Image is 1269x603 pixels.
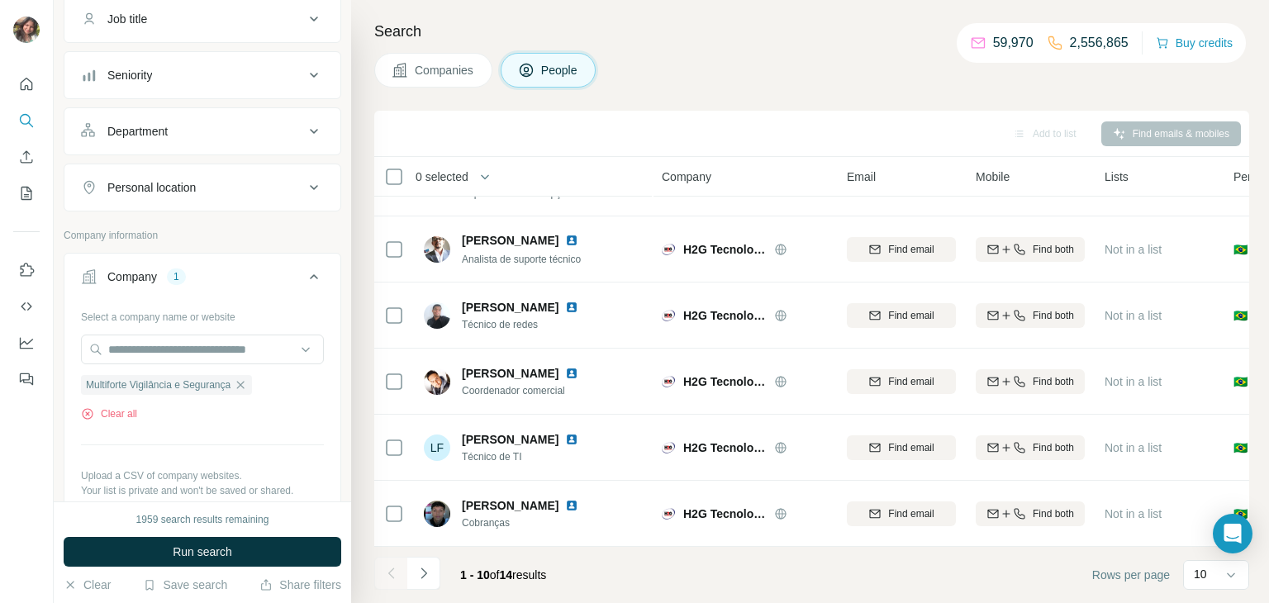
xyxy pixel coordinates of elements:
[107,123,168,140] div: Department
[888,506,934,521] span: Find email
[462,449,598,464] span: Técnico de TI
[847,369,956,394] button: Find email
[13,364,40,394] button: Feedback
[1233,241,1248,258] span: 🇧🇷
[1092,567,1170,583] span: Rows per page
[976,501,1085,526] button: Find both
[107,67,152,83] div: Seniority
[1233,373,1248,390] span: 🇧🇷
[460,568,490,582] span: 1 - 10
[81,303,324,325] div: Select a company name or website
[424,434,450,461] div: LF
[662,309,675,322] img: Logo of H2G Tecnologia
[374,20,1249,43] h4: Search
[64,112,340,151] button: Department
[1233,307,1248,324] span: 🇧🇷
[565,433,578,446] img: LinkedIn logo
[1033,440,1074,455] span: Find both
[541,62,579,78] span: People
[64,577,111,593] button: Clear
[1070,33,1129,53] p: 2,556,865
[1105,375,1162,388] span: Not in a list
[1105,169,1129,185] span: Lists
[462,299,558,316] span: [PERSON_NAME]
[462,433,558,446] span: [PERSON_NAME]
[259,577,341,593] button: Share filters
[1105,441,1162,454] span: Not in a list
[683,439,766,456] span: H2G Tecnologia
[424,501,450,527] img: Avatar
[565,367,578,380] img: LinkedIn logo
[662,169,711,185] span: Company
[13,255,40,285] button: Use Surfe on LinkedIn
[1213,514,1252,553] div: Open Intercom Messenger
[415,62,475,78] span: Companies
[1033,374,1074,389] span: Find both
[462,317,598,332] span: Técnico de redes
[1105,507,1162,520] span: Not in a list
[1233,506,1248,522] span: 🇧🇷
[13,69,40,99] button: Quick start
[976,369,1085,394] button: Find both
[888,440,934,455] span: Find email
[847,169,876,185] span: Email
[64,168,340,207] button: Personal location
[662,507,675,520] img: Logo of H2G Tecnologia
[1105,243,1162,256] span: Not in a list
[462,254,581,265] span: Analista de suporte técnico
[424,302,450,329] img: Avatar
[416,169,468,185] span: 0 selected
[13,106,40,135] button: Search
[683,506,766,522] span: H2G Tecnologia
[64,537,341,567] button: Run search
[976,237,1085,262] button: Find both
[976,303,1085,328] button: Find both
[1156,31,1233,55] button: Buy credits
[13,17,40,43] img: Avatar
[173,544,232,560] span: Run search
[81,483,324,498] p: Your list is private and won't be saved or shared.
[107,11,147,27] div: Job title
[847,435,956,460] button: Find email
[976,169,1010,185] span: Mobile
[1033,308,1074,323] span: Find both
[462,365,558,382] span: [PERSON_NAME]
[683,241,766,258] span: H2G Tecnologia
[888,308,934,323] span: Find email
[424,368,450,395] img: Avatar
[993,33,1034,53] p: 59,970
[500,568,513,582] span: 14
[81,406,137,421] button: Clear all
[64,257,340,303] button: Company1
[107,268,157,285] div: Company
[662,441,675,454] img: Logo of H2G Tecnologia
[462,232,558,249] span: [PERSON_NAME]
[136,512,269,527] div: 1959 search results remaining
[167,269,186,284] div: 1
[888,242,934,257] span: Find email
[847,303,956,328] button: Find email
[13,292,40,321] button: Use Surfe API
[1233,439,1248,456] span: 🇧🇷
[460,568,546,582] span: results
[1194,566,1207,582] p: 10
[462,515,598,530] span: Cobranças
[847,237,956,262] button: Find email
[1033,506,1074,521] span: Find both
[107,179,196,196] div: Personal location
[1033,242,1074,257] span: Find both
[64,228,341,243] p: Company information
[683,373,766,390] span: H2G Tecnologia
[86,377,231,392] span: Multiforte Vigilância e Segurança
[13,328,40,358] button: Dashboard
[976,435,1085,460] button: Find both
[13,142,40,172] button: Enrich CSV
[462,188,572,199] span: Supervisora de recepção
[462,497,558,514] span: [PERSON_NAME]
[64,55,340,95] button: Seniority
[13,178,40,208] button: My lists
[565,499,578,512] img: LinkedIn logo
[407,557,440,590] button: Navigate to next page
[143,577,227,593] button: Save search
[490,568,500,582] span: of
